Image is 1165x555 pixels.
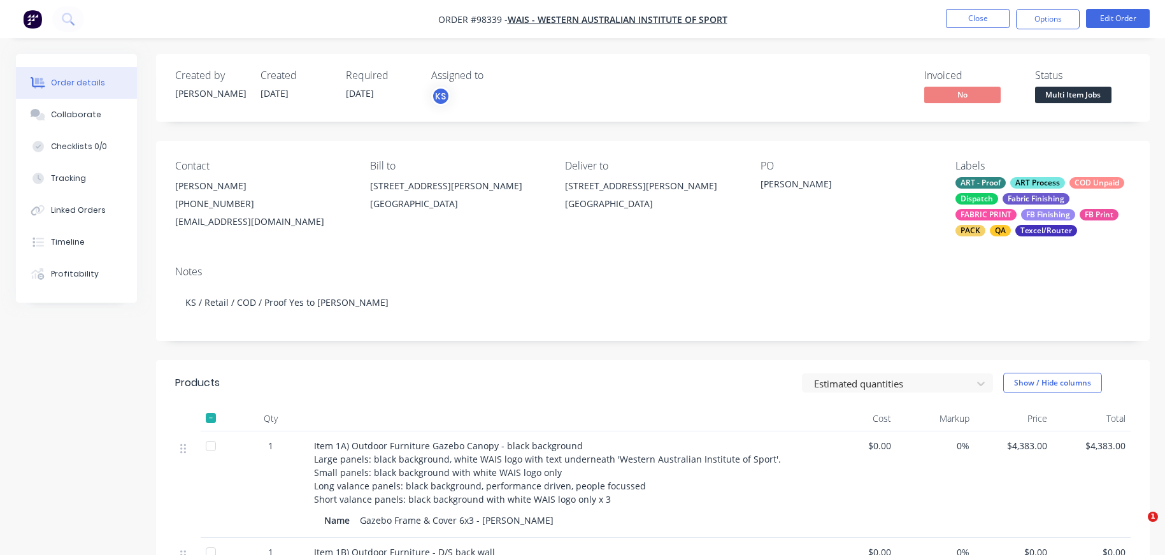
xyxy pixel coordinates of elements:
div: Collaborate [51,109,101,120]
div: PO [761,160,935,172]
div: Invoiced [924,69,1020,82]
div: Texcel/Router [1015,225,1077,236]
a: WAIS - Western Australian Institute of Sport [508,13,727,25]
button: Multi Item Jobs [1035,87,1111,106]
div: COD Unpaid [1069,177,1124,189]
div: [STREET_ADDRESS][PERSON_NAME][GEOGRAPHIC_DATA] [370,177,545,218]
div: Required [346,69,416,82]
div: [PERSON_NAME] [175,177,350,195]
div: Fabric Finishing [1003,193,1069,205]
div: Total [1052,406,1131,431]
iframe: Intercom live chat [1122,512,1152,542]
div: [GEOGRAPHIC_DATA] [370,195,545,213]
div: KS / Retail / COD / Proof Yes to [PERSON_NAME] [175,283,1131,322]
span: [DATE] [261,87,289,99]
div: Dispatch [955,193,998,205]
span: Order #98339 - [438,13,508,25]
div: ART - Proof [955,177,1006,189]
div: Products [175,375,220,391]
div: Created [261,69,331,82]
div: Markup [896,406,975,431]
div: Labels [955,160,1130,172]
div: Cost [818,406,897,431]
span: $0.00 [824,439,892,452]
div: [PERSON_NAME] [761,177,920,195]
div: Gazebo Frame & Cover 6x3 - [PERSON_NAME] [355,511,559,530]
div: FB Print [1080,209,1119,220]
span: 1 [268,439,273,452]
span: [DATE] [346,87,374,99]
div: PACK [955,225,985,236]
button: Order details [16,67,137,99]
div: [GEOGRAPHIC_DATA] [565,195,740,213]
div: [STREET_ADDRESS][PERSON_NAME] [370,177,545,195]
div: FABRIC PRINT [955,209,1017,220]
div: Bill to [370,160,545,172]
button: Show / Hide columns [1003,373,1102,393]
button: Close [946,9,1010,28]
div: Profitability [51,268,99,280]
button: Tracking [16,162,137,194]
button: KS [431,87,450,106]
div: QA [990,225,1011,236]
div: Checklists 0/0 [51,141,107,152]
span: $4,383.00 [980,439,1048,452]
div: Notes [175,266,1131,278]
div: Tracking [51,173,86,184]
div: Timeline [51,236,85,248]
button: Checklists 0/0 [16,131,137,162]
div: Name [324,511,355,530]
div: Deliver to [565,160,740,172]
span: 1 [1148,512,1158,522]
div: Status [1035,69,1131,82]
button: Timeline [16,226,137,258]
div: Price [975,406,1053,431]
button: Linked Orders [16,194,137,226]
div: [PHONE_NUMBER] [175,195,350,213]
button: Collaborate [16,99,137,131]
div: Created by [175,69,245,82]
button: Profitability [16,258,137,290]
div: [PERSON_NAME] [175,87,245,100]
div: [STREET_ADDRESS][PERSON_NAME] [565,177,740,195]
div: Contact [175,160,350,172]
button: Options [1016,9,1080,29]
div: Order details [51,77,105,89]
span: No [924,87,1001,103]
div: [EMAIL_ADDRESS][DOMAIN_NAME] [175,213,350,231]
div: [PERSON_NAME][PHONE_NUMBER][EMAIL_ADDRESS][DOMAIN_NAME] [175,177,350,231]
div: [STREET_ADDRESS][PERSON_NAME][GEOGRAPHIC_DATA] [565,177,740,218]
span: Multi Item Jobs [1035,87,1111,103]
div: Assigned to [431,69,559,82]
div: Linked Orders [51,205,106,216]
span: Item 1A) Outdoor Furniture Gazebo Canopy - black background Large panels: black background, white... [314,440,781,505]
button: Edit Order [1086,9,1150,28]
div: FB Finishing [1021,209,1075,220]
span: $4,383.00 [1057,439,1126,452]
span: 0% [901,439,969,452]
img: Factory [23,10,42,29]
div: ART Process [1010,177,1065,189]
div: Qty [232,406,309,431]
